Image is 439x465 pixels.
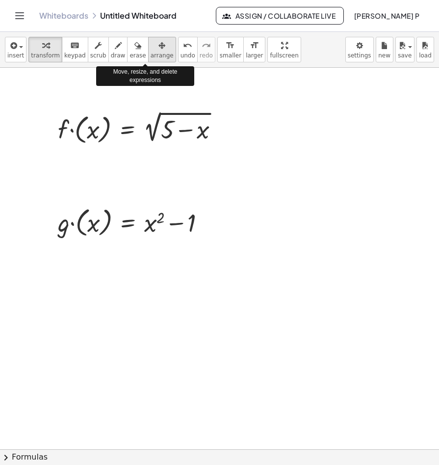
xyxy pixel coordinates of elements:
span: save [398,52,412,59]
button: insert [5,37,26,62]
span: fullscreen [270,52,298,59]
span: draw [111,52,126,59]
span: larger [246,52,263,59]
i: format_size [226,40,235,52]
button: settings [345,37,374,62]
span: keypad [64,52,86,59]
span: settings [348,52,371,59]
button: arrange [148,37,176,62]
button: keyboardkeypad [62,37,88,62]
button: undoundo [178,37,198,62]
span: redo [200,52,213,59]
span: scrub [90,52,106,59]
i: keyboard [70,40,79,52]
button: [PERSON_NAME] P [346,7,427,25]
button: save [395,37,414,62]
span: transform [31,52,60,59]
button: Assign / Collaborate Live [216,7,344,25]
button: format_sizesmaller [217,37,244,62]
span: smaller [220,52,241,59]
span: [PERSON_NAME] P [354,11,419,20]
button: load [416,37,434,62]
button: transform [28,37,62,62]
button: scrub [88,37,109,62]
button: fullscreen [267,37,301,62]
i: undo [183,40,192,52]
button: new [376,37,393,62]
span: Assign / Collaborate Live [224,11,336,20]
i: format_size [250,40,259,52]
button: Toggle navigation [12,8,27,24]
button: format_sizelarger [243,37,265,62]
button: draw [108,37,128,62]
button: erase [127,37,148,62]
span: arrange [151,52,174,59]
span: insert [7,52,24,59]
span: load [419,52,432,59]
div: Move, resize, and delete expressions [96,66,194,86]
span: erase [129,52,146,59]
i: redo [202,40,211,52]
span: new [378,52,390,59]
button: redoredo [197,37,215,62]
a: Whiteboards [39,11,88,21]
span: undo [181,52,195,59]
